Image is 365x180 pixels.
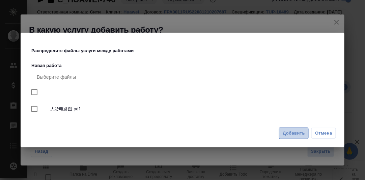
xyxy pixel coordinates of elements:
span: Отмена [315,130,332,137]
p: Новая работа [31,62,336,69]
p: Распределите файлы услуги между работами [31,47,137,54]
button: Отмена [311,128,336,139]
button: Добавить [279,128,309,139]
div: Выберите файлы [31,69,336,85]
span: 大货电路图.pdf [50,106,331,112]
div: 大货电路图.pdf [31,99,336,119]
span: Добавить [283,130,305,137]
span: Выбрать все вложенные папки [27,102,41,116]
